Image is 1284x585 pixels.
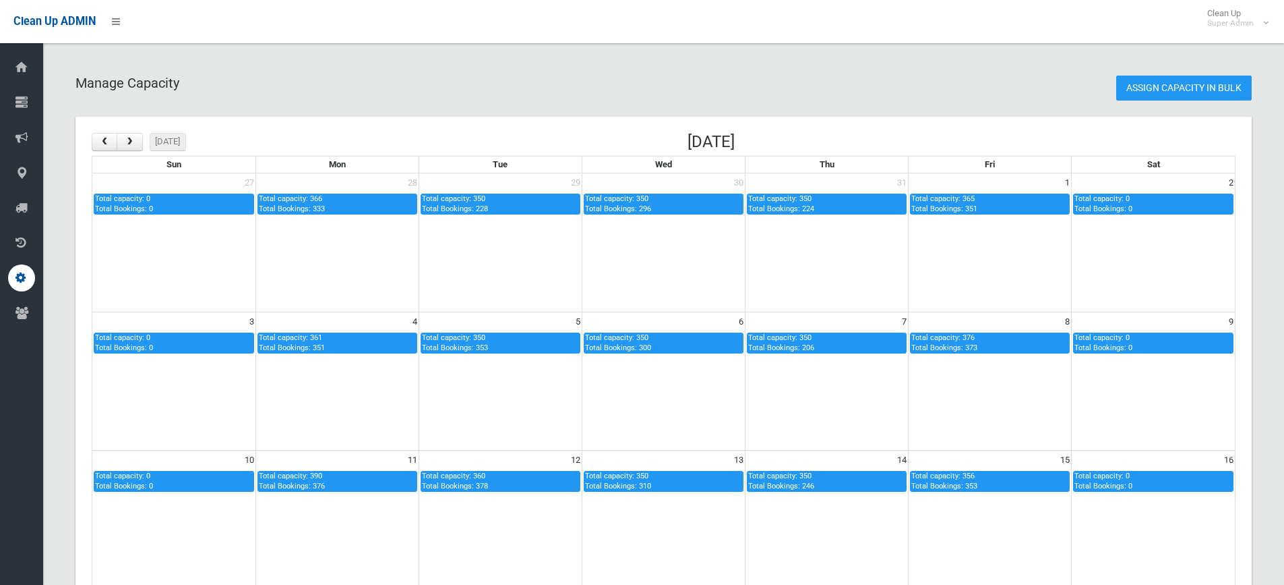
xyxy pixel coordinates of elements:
[1064,312,1071,331] span: 8
[911,472,977,490] span: Total capacity: 356 Total Bookings: 353
[259,472,325,490] span: Total capacity: 390 Total Bookings: 376
[585,472,651,490] span: Total capacity: 350 Total Bookings: 310
[570,451,582,470] span: 12
[1064,173,1071,192] span: 1
[166,159,181,169] span: Sun
[733,173,745,192] span: 30
[655,159,672,169] span: Wed
[75,75,179,91] span: Manage Capacity
[95,333,153,352] span: Total capacity: 0 Total Bookings: 0
[1200,8,1267,28] span: Clean Up
[1223,451,1235,470] span: 16
[150,133,187,151] button: [DATE]
[911,333,977,352] span: Total capacity: 376 Total Bookings: 373
[1227,173,1235,192] span: 2
[1116,76,1252,101] a: Assign Capacity in Bulk
[243,173,255,192] span: 27
[422,194,488,213] span: Total capacity: 350 Total Bookings: 228
[259,194,325,213] span: Total capacity: 366 Total Bookings: 333
[911,194,977,213] span: Total capacity: 365 Total Bookings: 351
[422,472,488,490] span: Total capacity: 360 Total Bookings: 378
[820,159,834,169] span: Thu
[411,312,419,331] span: 4
[574,312,582,331] span: 5
[1227,312,1235,331] span: 9
[985,159,995,169] span: Fri
[900,312,908,331] span: 7
[243,451,255,470] span: 10
[748,194,814,213] span: Total capacity: 350 Total Bookings: 224
[687,133,735,150] h2: [DATE]
[329,159,346,169] span: Mon
[422,333,488,352] span: Total capacity: 350 Total Bookings: 353
[1074,472,1132,490] span: Total capacity: 0 Total Bookings: 0
[13,15,96,28] span: Clean Up ADMIN
[95,194,153,213] span: Total capacity: 0 Total Bookings: 0
[1059,451,1071,470] span: 15
[570,173,582,192] span: 29
[748,472,814,490] span: Total capacity: 350 Total Bookings: 246
[259,333,325,352] span: Total capacity: 361 Total Bookings: 351
[896,173,908,192] span: 31
[585,333,651,352] span: Total capacity: 350 Total Bookings: 300
[748,333,814,352] span: Total capacity: 350 Total Bookings: 206
[733,451,745,470] span: 13
[95,472,153,490] span: Total capacity: 0 Total Bookings: 0
[1147,159,1160,169] span: Sat
[737,312,745,331] span: 6
[248,312,255,331] span: 3
[406,451,419,470] span: 11
[1074,194,1132,213] span: Total capacity: 0 Total Bookings: 0
[1074,333,1132,352] span: Total capacity: 0 Total Bookings: 0
[1207,18,1254,28] small: Super Admin
[585,194,651,213] span: Total capacity: 350 Total Bookings: 296
[896,451,908,470] span: 14
[493,159,508,169] span: Tue
[406,173,419,192] span: 28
